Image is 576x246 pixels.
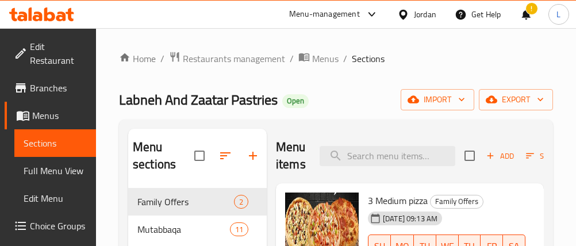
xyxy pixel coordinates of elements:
span: 11 [231,224,248,235]
span: Mutabbaqa [137,222,230,236]
li: / [343,52,347,66]
span: Sort sections [212,142,239,170]
li: / [290,52,294,66]
button: Sort [523,147,560,165]
input: search [320,146,455,166]
span: Full Menu View [24,164,87,178]
span: [DATE] 09:13 AM [378,213,442,224]
span: Menus [312,52,339,66]
a: Menus [5,102,96,129]
a: Full Menu View [14,157,96,184]
span: Labneh And Zaatar Pastries [119,87,278,113]
span: 2 [235,197,248,207]
span: Choice Groups [30,219,87,233]
a: Edit Restaurant [5,33,96,74]
span: 3 Medium pizza [368,192,428,209]
span: Open [282,96,309,106]
nav: breadcrumb [119,51,553,66]
div: Mutabbaqa11 [128,216,267,243]
a: Sections [14,129,96,157]
span: L [556,8,560,21]
a: Choice Groups [5,212,96,240]
span: Sections [352,52,385,66]
span: Add item [482,147,519,165]
span: Sort [526,149,558,163]
span: Sort items [519,147,565,165]
div: Family Offers [430,195,483,209]
div: Jordan [414,8,436,21]
a: Restaurants management [169,51,285,66]
h2: Menu items [276,139,306,173]
a: Menus [298,51,339,66]
span: Sections [24,136,87,150]
span: Select section [458,144,482,168]
div: items [234,195,248,209]
span: import [410,93,465,107]
span: Add [485,149,516,163]
div: items [230,222,248,236]
a: Branches [5,74,96,102]
span: export [488,93,544,107]
button: export [479,89,553,110]
li: / [160,52,164,66]
span: Edit Menu [24,191,87,205]
span: Restaurants management [183,52,285,66]
span: Family Offers [431,195,483,208]
a: Home [119,52,156,66]
div: Menu-management [289,7,360,21]
div: Open [282,94,309,108]
h2: Menu sections [133,139,194,173]
span: Branches [30,81,87,95]
a: Edit Menu [14,184,96,212]
span: Menus [32,109,87,122]
div: Family Offers2 [128,188,267,216]
button: import [401,89,474,110]
button: Add section [239,142,267,170]
span: Edit Restaurant [30,40,87,67]
span: Family Offers [137,195,234,209]
button: Add [482,147,519,165]
span: Select all sections [187,144,212,168]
